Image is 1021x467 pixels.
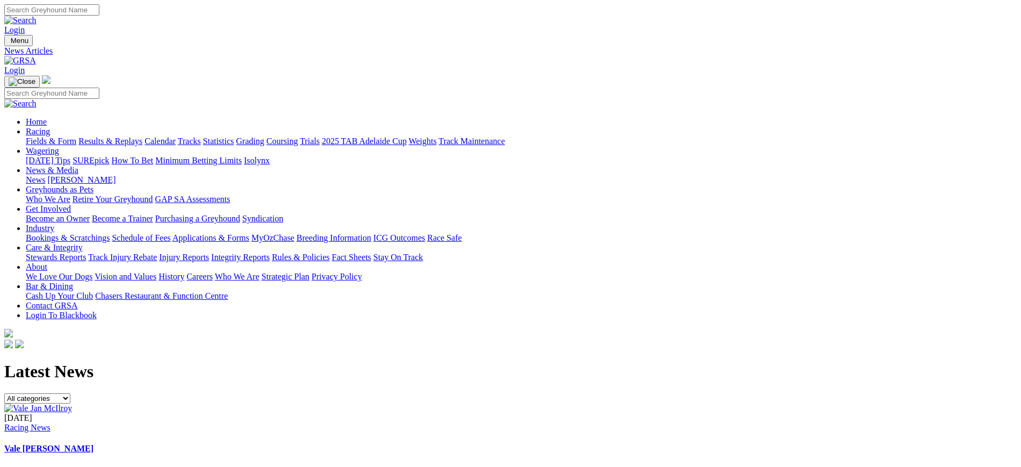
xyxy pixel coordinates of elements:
[236,136,264,146] a: Grading
[4,35,33,46] button: Toggle navigation
[4,25,25,34] a: Login
[26,311,97,320] a: Login To Blackbook
[26,185,93,194] a: Greyhounds as Pets
[26,233,1017,243] div: Industry
[26,214,90,223] a: Become an Owner
[15,340,24,348] img: twitter.svg
[26,291,93,300] a: Cash Up Your Club
[26,146,59,155] a: Wagering
[300,136,320,146] a: Trials
[155,214,240,223] a: Purchasing a Greyhound
[112,233,170,242] a: Schedule of Fees
[4,340,13,348] img: facebook.svg
[4,444,93,453] a: Vale [PERSON_NAME]
[26,233,110,242] a: Bookings & Scratchings
[26,195,70,204] a: Who We Are
[26,204,71,213] a: Get Involved
[215,272,259,281] a: Who We Are
[178,136,201,146] a: Tracks
[4,99,37,109] img: Search
[373,233,425,242] a: ICG Outcomes
[155,195,230,204] a: GAP SA Assessments
[4,329,13,337] img: logo-grsa-white.png
[26,282,73,291] a: Bar & Dining
[244,156,270,165] a: Isolynx
[78,136,142,146] a: Results & Replays
[373,253,423,262] a: Stay On Track
[4,76,40,88] button: Toggle navigation
[251,233,294,242] a: MyOzChase
[409,136,437,146] a: Weights
[73,156,109,165] a: SUREpick
[26,224,54,233] a: Industry
[26,136,76,146] a: Fields & Form
[322,136,407,146] a: 2025 TAB Adelaide Cup
[155,156,242,165] a: Minimum Betting Limits
[172,233,249,242] a: Applications & Forms
[4,88,99,99] input: Search
[26,262,47,271] a: About
[211,253,270,262] a: Integrity Reports
[26,253,86,262] a: Stewards Reports
[4,56,36,66] img: GRSA
[26,214,1017,224] div: Get Involved
[4,362,1017,382] h1: Latest News
[95,291,228,300] a: Chasers Restaurant & Function Centre
[4,46,1017,56] a: News Articles
[203,136,234,146] a: Statistics
[272,253,330,262] a: Rules & Policies
[26,136,1017,146] div: Racing
[427,233,461,242] a: Race Safe
[312,272,362,281] a: Privacy Policy
[439,136,505,146] a: Track Maintenance
[4,4,99,16] input: Search
[4,404,72,413] img: Vale Jan McIlroy
[266,136,298,146] a: Coursing
[26,253,1017,262] div: Care & Integrity
[26,156,1017,166] div: Wagering
[26,272,92,281] a: We Love Our Dogs
[26,272,1017,282] div: About
[4,423,50,432] a: Racing News
[9,77,35,86] img: Close
[26,156,70,165] a: [DATE] Tips
[296,233,371,242] a: Breeding Information
[92,214,153,223] a: Become a Trainer
[26,291,1017,301] div: Bar & Dining
[186,272,213,281] a: Careers
[158,272,184,281] a: History
[26,127,50,136] a: Racing
[4,66,25,75] a: Login
[242,214,283,223] a: Syndication
[26,117,47,126] a: Home
[73,195,153,204] a: Retire Your Greyhound
[26,301,77,310] a: Contact GRSA
[26,195,1017,204] div: Greyhounds as Pets
[4,16,37,25] img: Search
[262,272,309,281] a: Strategic Plan
[26,175,45,184] a: News
[88,253,157,262] a: Track Injury Rebate
[95,272,156,281] a: Vision and Values
[332,253,371,262] a: Fact Sheets
[144,136,176,146] a: Calendar
[47,175,115,184] a: [PERSON_NAME]
[159,253,209,262] a: Injury Reports
[11,37,28,45] span: Menu
[42,75,50,84] img: logo-grsa-white.png
[112,156,154,165] a: How To Bet
[26,243,83,252] a: Care & Integrity
[4,413,32,422] span: [DATE]
[26,166,78,175] a: News & Media
[26,175,1017,185] div: News & Media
